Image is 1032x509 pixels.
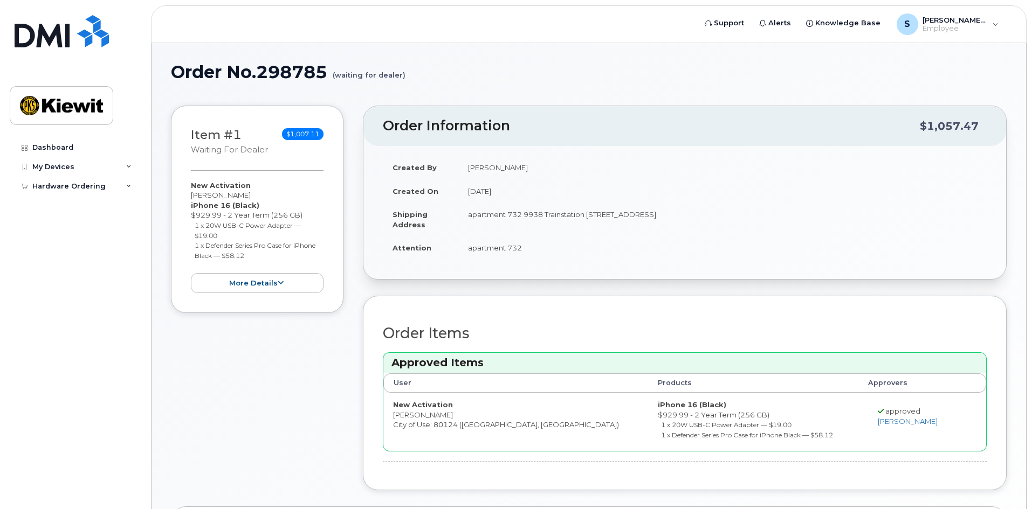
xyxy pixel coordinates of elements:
td: $929.99 - 2 Year Term (256 GB) [648,393,858,451]
th: Products [648,373,858,393]
strong: iPhone 16 (Black) [658,400,726,409]
h3: Approved Items [391,355,978,370]
h3: Item #1 [191,128,268,156]
button: more details [191,273,324,293]
strong: Shipping Address [393,210,428,229]
small: 1 x 20W USB-C Power Adapter — $19.00 [195,221,301,240]
small: 1 x 20W USB-C Power Adapter — $19.00 [661,421,792,429]
td: [PERSON_NAME] [458,156,987,179]
small: 1 x Defender Series Pro Case for iPhone Black — $58.12 [195,241,315,260]
small: (waiting for dealer) [333,62,405,79]
strong: New Activation [393,400,453,409]
strong: Created By [393,163,437,172]
strong: Created On [393,187,438,196]
th: User [383,373,648,393]
div: $1,057.47 [920,116,979,136]
h2: Order Items [383,325,987,341]
small: 1 x Defender Series Pro Case for iPhone Black — $58.12 [661,431,833,439]
th: Approvers [858,373,965,393]
td: apartment 732 [458,236,987,260]
a: [PERSON_NAME] [878,417,938,426]
small: waiting for dealer [191,145,268,155]
strong: iPhone 16 (Black) [191,201,259,210]
strong: New Activation [191,181,251,190]
td: [PERSON_NAME] City of Use: 80124 ([GEOGRAPHIC_DATA], [GEOGRAPHIC_DATA]) [383,393,648,451]
h2: Order Information [383,118,920,134]
span: $1,007.11 [282,128,324,140]
div: [PERSON_NAME] $929.99 - 2 Year Term (256 GB) [191,180,324,293]
strong: Attention [393,243,431,252]
h1: Order No.298785 [171,62,1007,81]
td: [DATE] [458,179,987,203]
span: approved [885,407,920,415]
td: apartment 732 9938 Trainstation [STREET_ADDRESS] [458,203,987,236]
